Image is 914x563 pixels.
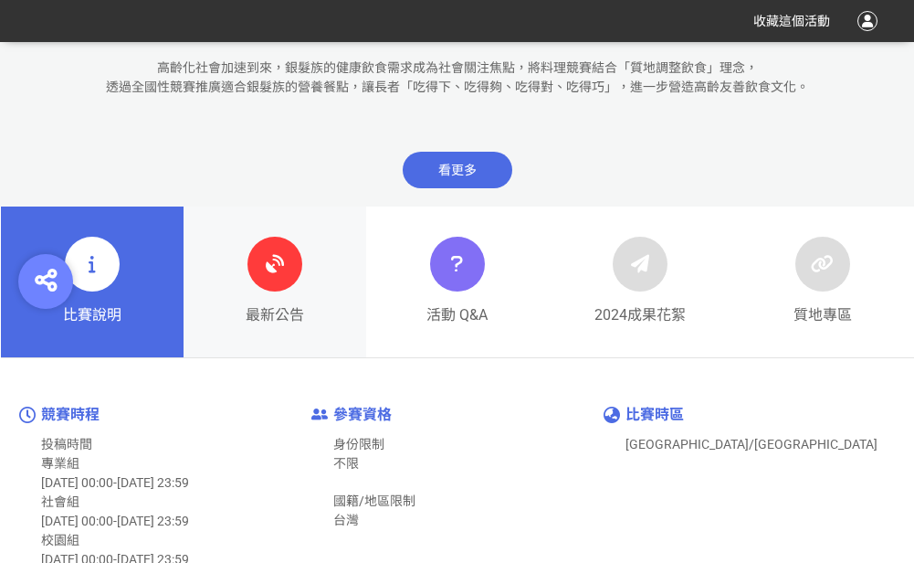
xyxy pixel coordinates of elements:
a: 比賽說明 [1,207,184,358]
a: 質地專區 [731,207,914,358]
a: 2024成果花絮 [549,207,731,358]
span: 身份限制 [333,437,384,451]
img: icon-time.04e13fc.png [19,407,36,423]
span: 投稿時間 [41,437,92,451]
a: 活動 Q&A [366,207,549,358]
img: icon-timezone.9e564b4.png [604,407,620,423]
span: 參賽資格 [333,406,392,423]
span: 競賽時程 [41,406,100,423]
span: - [113,514,117,528]
span: 比賽說明 [63,304,121,326]
span: 國籍/地區限制 [333,494,415,508]
span: 活動 Q&A [426,304,488,326]
span: [DATE] 23:59 [117,514,189,528]
span: [DATE] 00:00 [41,514,113,528]
span: - [113,475,117,490]
span: 比賽時區 [625,406,684,423]
span: [GEOGRAPHIC_DATA]/[GEOGRAPHIC_DATA] [625,437,877,451]
span: 看更多 [403,152,512,188]
span: 質地專區 [793,304,852,326]
span: [DATE] 00:00 [41,475,113,490]
span: 校園組 [41,533,79,547]
span: 專業組 [41,456,79,471]
span: 2024成果花絮 [594,304,686,326]
img: icon-enter-limit.61bcfae.png [311,409,328,420]
span: 最新公告 [246,304,304,326]
span: 不限 [333,456,359,471]
span: 台灣 [333,513,359,527]
a: 最新公告 [184,207,366,358]
span: [DATE] 23:59 [117,475,189,490]
span: 社會組 [41,494,79,509]
span: 收藏這個活動 [753,14,830,28]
